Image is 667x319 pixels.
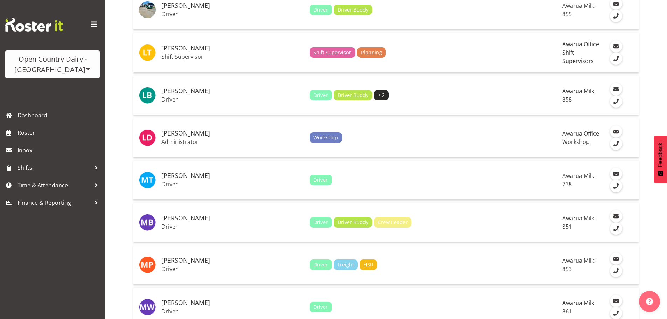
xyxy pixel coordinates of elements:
[161,265,304,272] p: Driver
[610,168,622,180] a: Email Employee
[338,261,354,269] span: Freight
[139,44,156,61] img: leona-turner7509.jpg
[562,40,599,48] span: Awarua Office
[313,261,328,269] span: Driver
[610,53,622,65] a: Call Employee
[18,197,91,208] span: Finance & Reporting
[313,49,351,56] span: Shift Supervisor
[161,172,304,179] h5: [PERSON_NAME]
[338,219,368,226] span: Driver Buddy
[139,214,156,231] img: martin-black7425.jpg
[562,10,572,18] span: 855
[313,134,338,141] span: Workshop
[313,6,328,14] span: Driver
[378,219,408,226] span: Crew Leader
[18,127,102,138] span: Roster
[313,176,328,184] span: Driver
[610,252,622,265] a: Email Employee
[139,87,156,104] img: liam-bellman9850.jpg
[610,295,622,307] a: Email Employee
[562,172,594,180] span: Awarua Milk
[338,91,368,99] span: Driver Buddy
[161,215,304,222] h5: [PERSON_NAME]
[562,299,594,307] span: Awarua Milk
[18,162,91,173] span: Shifts
[161,11,304,18] p: Driver
[161,299,304,306] h5: [PERSON_NAME]
[139,1,156,18] img: leon-harrison5c2f3339fd17ca37e44f2f954d40a40d.png
[338,6,368,14] span: Driver Buddy
[562,87,594,95] span: Awarua Milk
[610,222,622,235] a: Call Employee
[654,136,667,183] button: Feedback - Show survey
[562,2,594,9] span: Awarua Milk
[5,18,63,32] img: Rosterit website logo
[161,53,304,60] p: Shift Supervisor
[139,172,156,188] img: marcy-tuuta11703.jpg
[562,138,590,146] span: Workshop
[378,91,385,99] span: + 2
[139,256,156,273] img: marty-powell10116.jpg
[139,299,156,315] img: matthew-welland7423.jpg
[161,308,304,315] p: Driver
[313,219,328,226] span: Driver
[610,180,622,192] a: Call Employee
[363,261,373,269] span: HSR
[657,143,663,167] span: Feedback
[562,96,572,103] span: 858
[610,95,622,108] a: Call Employee
[610,10,622,22] a: Call Employee
[12,54,93,75] div: Open Country Dairy - [GEOGRAPHIC_DATA]
[18,110,102,120] span: Dashboard
[161,2,304,9] h5: [PERSON_NAME]
[610,40,622,53] a: Email Employee
[161,181,304,188] p: Driver
[562,180,572,188] span: 738
[161,223,304,230] p: Driver
[610,83,622,95] a: Email Employee
[313,91,328,99] span: Driver
[562,130,599,137] span: Awarua Office
[161,96,304,103] p: Driver
[139,129,156,146] img: lorraine-dobbie7442.jpg
[161,257,304,264] h5: [PERSON_NAME]
[161,130,304,137] h5: [PERSON_NAME]
[562,307,572,315] span: 861
[18,180,91,190] span: Time & Attendance
[610,265,622,277] a: Call Employee
[610,210,622,222] a: Email Employee
[562,257,594,264] span: Awarua Milk
[161,45,304,52] h5: [PERSON_NAME]
[562,223,572,230] span: 851
[562,265,572,273] span: 853
[646,298,653,305] img: help-xxl-2.png
[610,138,622,150] a: Call Employee
[161,88,304,95] h5: [PERSON_NAME]
[313,303,328,311] span: Driver
[562,49,594,65] span: Shift Supervisors
[161,138,304,145] p: Administrator
[18,145,102,155] span: Inbox
[562,214,594,222] span: Awarua Milk
[610,125,622,138] a: Email Employee
[361,49,382,56] span: Planning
